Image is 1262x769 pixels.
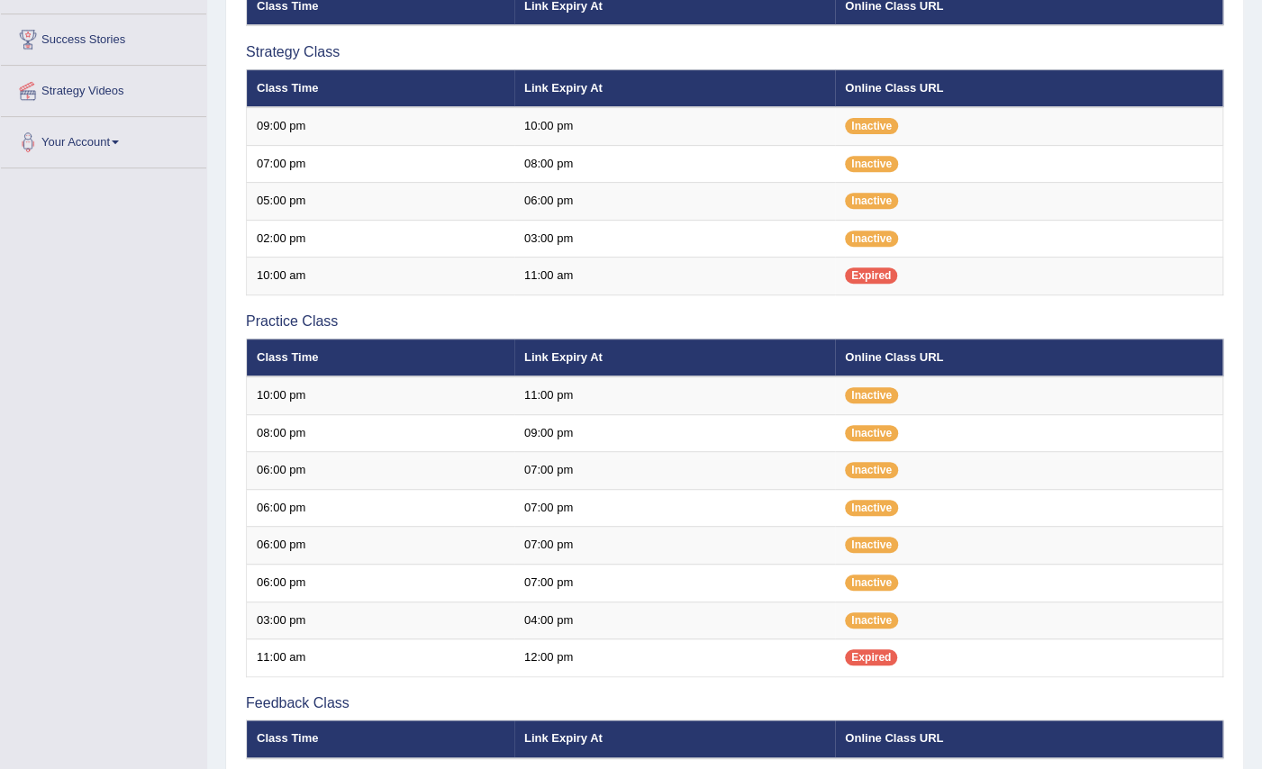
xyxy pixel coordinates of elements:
span: Inactive [845,387,898,403]
h3: Feedback Class [246,695,1223,711]
span: Expired [845,267,897,284]
td: 09:00 pm [247,107,514,145]
span: Inactive [845,612,898,629]
td: 06:00 pm [247,565,514,602]
td: 10:00 pm [514,107,835,145]
td: 06:00 pm [247,452,514,490]
th: Online Class URL [835,69,1222,107]
td: 07:00 pm [514,452,835,490]
span: Inactive [845,462,898,478]
th: Online Class URL [835,720,1222,758]
td: 07:00 pm [514,489,835,527]
a: Strategy Videos [1,66,206,111]
span: Inactive [845,193,898,209]
td: 07:00 pm [247,145,514,183]
td: 11:00 pm [514,376,835,414]
td: 06:00 pm [247,527,514,565]
td: 04:00 pm [514,602,835,639]
span: Inactive [845,500,898,516]
th: Link Expiry At [514,69,835,107]
th: Online Class URL [835,339,1222,376]
td: 11:00 am [514,258,835,295]
td: 10:00 pm [247,376,514,414]
a: Your Account [1,117,206,162]
span: Inactive [845,118,898,134]
h3: Strategy Class [246,44,1223,60]
td: 08:00 pm [514,145,835,183]
td: 03:00 pm [247,602,514,639]
td: 06:00 pm [514,183,835,221]
a: Success Stories [1,14,206,59]
td: 12:00 pm [514,639,835,677]
span: Inactive [845,231,898,247]
span: Inactive [845,537,898,553]
th: Link Expiry At [514,720,835,758]
th: Class Time [247,339,514,376]
td: 07:00 pm [514,527,835,565]
th: Class Time [247,69,514,107]
td: 11:00 am [247,639,514,677]
td: 07:00 pm [514,565,835,602]
span: Inactive [845,574,898,591]
td: 08:00 pm [247,414,514,452]
td: 09:00 pm [514,414,835,452]
th: Class Time [247,720,514,758]
td: 10:00 am [247,258,514,295]
td: 06:00 pm [247,489,514,527]
span: Inactive [845,425,898,441]
span: Inactive [845,156,898,172]
td: 05:00 pm [247,183,514,221]
td: 03:00 pm [514,220,835,258]
th: Link Expiry At [514,339,835,376]
td: 02:00 pm [247,220,514,258]
span: Expired [845,649,897,665]
h3: Practice Class [246,313,1223,330]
